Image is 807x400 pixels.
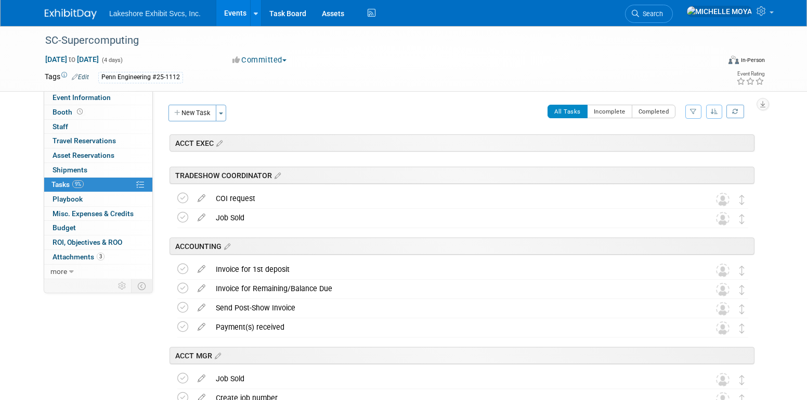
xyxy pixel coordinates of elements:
[686,6,752,17] img: MICHELLE MOYA
[51,180,84,189] span: Tasks
[192,194,211,203] a: edit
[740,56,765,64] div: In-Person
[98,72,183,83] div: Penn Engineering #25-1112
[739,304,745,314] i: Move task
[53,93,111,102] span: Event Information
[53,209,134,218] span: Misc. Expenses & Credits
[75,108,85,116] span: Booth not reserved yet
[45,55,99,64] span: [DATE] [DATE]
[739,375,745,385] i: Move task
[211,209,695,227] div: Job Sold
[728,56,739,64] img: Format-Inperson.png
[44,163,152,177] a: Shipments
[211,299,695,317] div: Send Post-Show Invoice
[212,350,221,360] a: Edit sections
[44,91,152,105] a: Event Information
[739,285,745,295] i: Move task
[548,105,588,118] button: All Tasks
[587,105,632,118] button: Incomplete
[44,265,152,279] a: more
[170,347,754,364] div: ACCT MGR
[170,134,754,152] div: ACCT EXEC
[211,280,695,297] div: Invoice for Remaining/Balance Due
[211,370,695,387] div: Job Sold
[44,235,152,249] a: ROI, Objectives & ROO
[716,193,730,206] img: Unassigned
[716,321,730,335] img: Unassigned
[53,122,68,131] span: Staff
[44,221,152,235] a: Budget
[44,178,152,192] a: Tasks9%
[229,55,291,66] button: Committed
[739,214,745,224] i: Move task
[53,238,122,246] span: ROI, Objectives & ROO
[53,253,105,261] span: Attachments
[44,207,152,221] a: Misc. Expenses & Credits
[45,71,89,83] td: Tags
[72,180,84,188] span: 9%
[44,192,152,206] a: Playbook
[101,57,123,64] span: (4 days)
[736,71,764,77] div: Event Rating
[97,253,105,260] span: 3
[716,302,730,316] img: Unassigned
[53,223,76,232] span: Budget
[272,170,281,180] a: Edit sections
[53,151,114,159] span: Asset Reservations
[44,148,152,162] a: Asset Reservations
[42,31,704,50] div: SC-Supercomputing
[632,105,676,118] button: Completed
[739,266,745,276] i: Move task
[222,241,230,251] a: Edit sections
[53,195,83,203] span: Playbook
[53,108,85,116] span: Booth
[716,283,730,296] img: Unassigned
[192,213,211,222] a: edit
[211,190,695,207] div: COI request
[67,55,77,64] span: to
[211,318,695,336] div: Payment(s) received
[168,105,216,121] button: New Task
[192,322,211,332] a: edit
[109,9,201,18] span: Lakeshore Exhibit Svcs, Inc.
[192,374,211,383] a: edit
[639,10,663,18] span: Search
[170,238,754,255] div: ACCOUNTING
[211,260,695,278] div: Invoice for 1st deposit
[726,105,744,118] a: Refresh
[44,120,152,134] a: Staff
[192,284,211,293] a: edit
[739,323,745,333] i: Move task
[53,166,87,174] span: Shipments
[658,54,765,70] div: Event Format
[44,105,152,119] a: Booth
[716,212,730,226] img: Unassigned
[739,195,745,205] i: Move task
[132,279,153,293] td: Toggle Event Tabs
[50,267,67,276] span: more
[53,136,116,145] span: Travel Reservations
[44,250,152,264] a: Attachments3
[72,73,89,81] a: Edit
[192,265,211,274] a: edit
[625,5,673,23] a: Search
[113,279,132,293] td: Personalize Event Tab Strip
[716,264,730,277] img: Unassigned
[170,167,754,184] div: TRADESHOW COORDINATOR
[716,373,730,386] img: Unassigned
[214,137,223,148] a: Edit sections
[45,9,97,19] img: ExhibitDay
[44,134,152,148] a: Travel Reservations
[192,303,211,312] a: edit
